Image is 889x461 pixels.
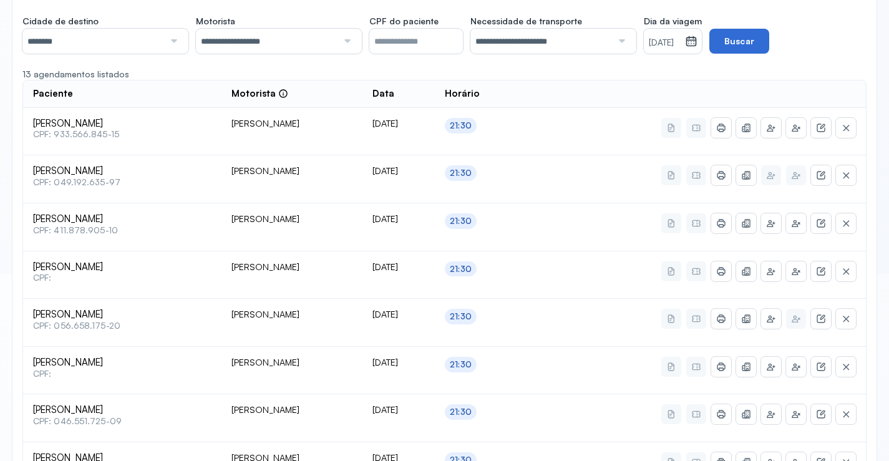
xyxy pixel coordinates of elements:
span: CPF: 049.192.635-97 [33,177,211,188]
div: [DATE] [372,404,425,415]
button: Buscar [709,29,769,54]
div: [DATE] [372,261,425,273]
div: [DATE] [372,213,425,225]
div: [PERSON_NAME] [231,213,352,225]
span: [PERSON_NAME] [33,357,211,369]
span: CPF: 411.878.905-10 [33,225,211,236]
div: [PERSON_NAME] [231,261,352,273]
span: [PERSON_NAME] [33,118,211,130]
div: [DATE] [372,118,425,129]
span: [PERSON_NAME] [33,213,211,225]
small: [DATE] [649,37,680,49]
span: CPF: 933.566.845-15 [33,129,211,140]
span: [PERSON_NAME] [33,165,211,177]
div: [PERSON_NAME] [231,309,352,320]
div: [PERSON_NAME] [231,404,352,415]
span: CPF: [33,273,211,283]
span: [PERSON_NAME] [33,261,211,273]
div: [DATE] [372,309,425,320]
span: Motorista [196,16,235,27]
span: CPF: [33,369,211,379]
span: [PERSON_NAME] [33,309,211,321]
div: [DATE] [372,165,425,177]
div: [PERSON_NAME] [231,118,352,129]
span: CPF: 056.658.175-20 [33,321,211,331]
div: 21:30 [450,311,472,322]
div: 13 agendamentos listados [22,69,867,80]
span: Necessidade de transporte [470,16,582,27]
span: CPF do paciente [369,16,439,27]
div: Motorista [231,88,288,100]
div: 21:30 [450,407,472,417]
div: [PERSON_NAME] [231,357,352,368]
div: 21:30 [450,120,472,131]
div: [DATE] [372,357,425,368]
div: 21:30 [450,216,472,226]
span: Paciente [33,88,73,100]
div: [PERSON_NAME] [231,165,352,177]
span: CPF: 046.551.725-09 [33,416,211,427]
span: Cidade de destino [22,16,99,27]
div: 21:30 [450,168,472,178]
span: [PERSON_NAME] [33,404,211,416]
span: Dia da viagem [644,16,702,27]
div: 21:30 [450,359,472,370]
div: 21:30 [450,264,472,274]
span: Data [372,88,394,100]
span: Horário [445,88,480,100]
